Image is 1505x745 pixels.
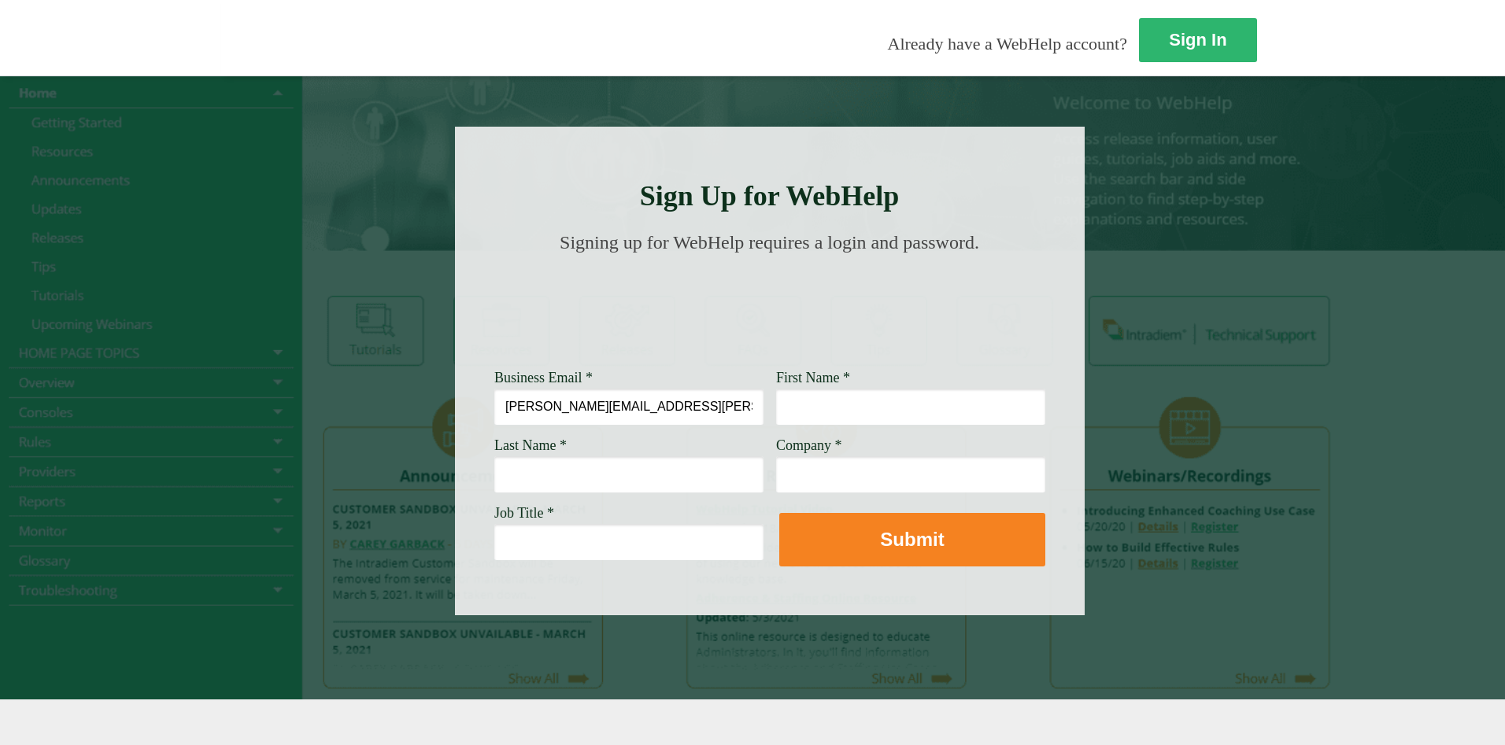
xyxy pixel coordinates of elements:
[560,232,979,253] span: Signing up for WebHelp requires a login and password.
[880,529,944,550] strong: Submit
[779,513,1045,566] button: Submit
[494,370,593,385] span: Business Email *
[640,180,900,212] strong: Sign Up for WebHelp
[776,370,850,385] span: First Name *
[1139,18,1257,62] a: Sign In
[888,34,1127,53] span: Already have a WebHelp account?
[494,505,554,521] span: Job Title *
[776,437,842,453] span: Company *
[1169,30,1226,50] strong: Sign In
[504,269,1036,348] img: Need Credentials? Sign up below. Have Credentials? Use the sign-in button.
[494,437,567,453] span: Last Name *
